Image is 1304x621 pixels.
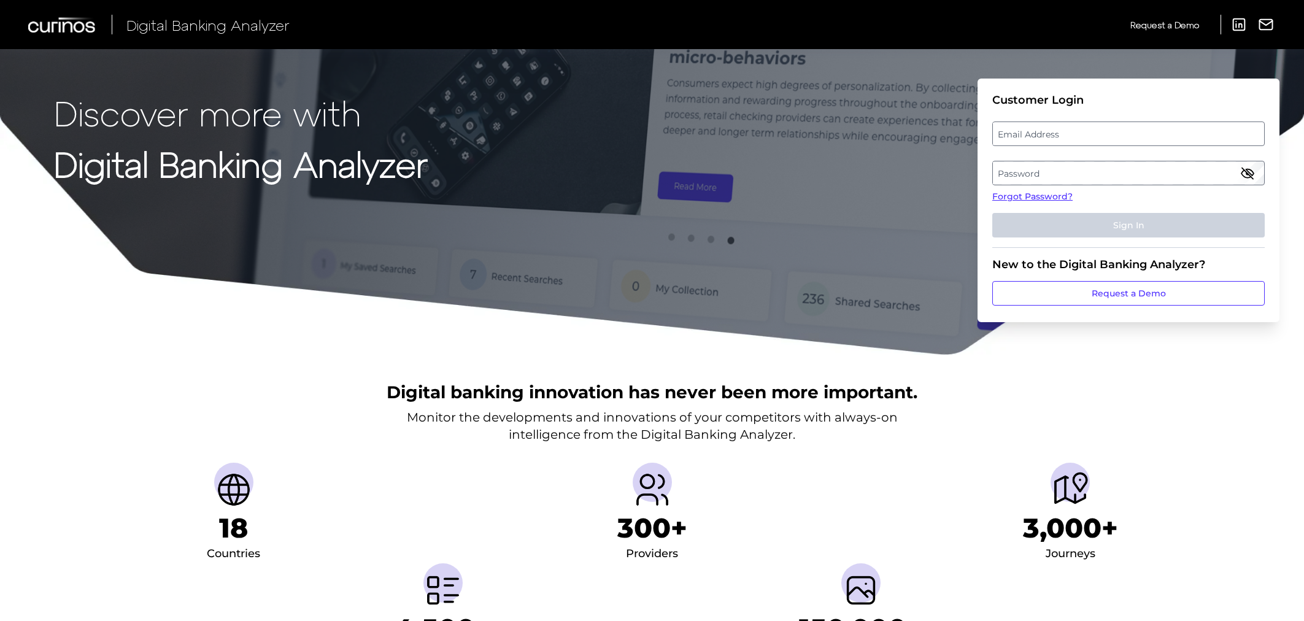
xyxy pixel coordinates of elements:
div: Providers [626,544,678,564]
label: Email Address [993,123,1263,145]
h1: 18 [219,512,248,544]
div: Countries [207,544,260,564]
h1: 300+ [617,512,687,544]
span: Request a Demo [1130,20,1199,30]
img: Metrics [423,571,463,610]
p: Monitor the developments and innovations of your competitors with always-on intelligence from the... [407,409,898,443]
img: Countries [214,470,253,509]
button: Sign In [992,213,1265,237]
p: Discover more with [54,93,428,132]
strong: Digital Banking Analyzer [54,143,428,184]
div: New to the Digital Banking Analyzer? [992,258,1265,271]
label: Password [993,162,1263,184]
div: Journeys [1046,544,1095,564]
img: Screenshots [841,571,881,610]
img: Curinos [28,17,97,33]
div: Customer Login [992,93,1265,107]
h1: 3,000+ [1023,512,1118,544]
a: Forgot Password? [992,190,1265,203]
img: Providers [633,470,672,509]
span: Digital Banking Analyzer [126,16,290,34]
a: Request a Demo [1130,15,1199,35]
img: Journeys [1051,470,1090,509]
h2: Digital banking innovation has never been more important. [387,380,917,404]
a: Request a Demo [992,281,1265,306]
